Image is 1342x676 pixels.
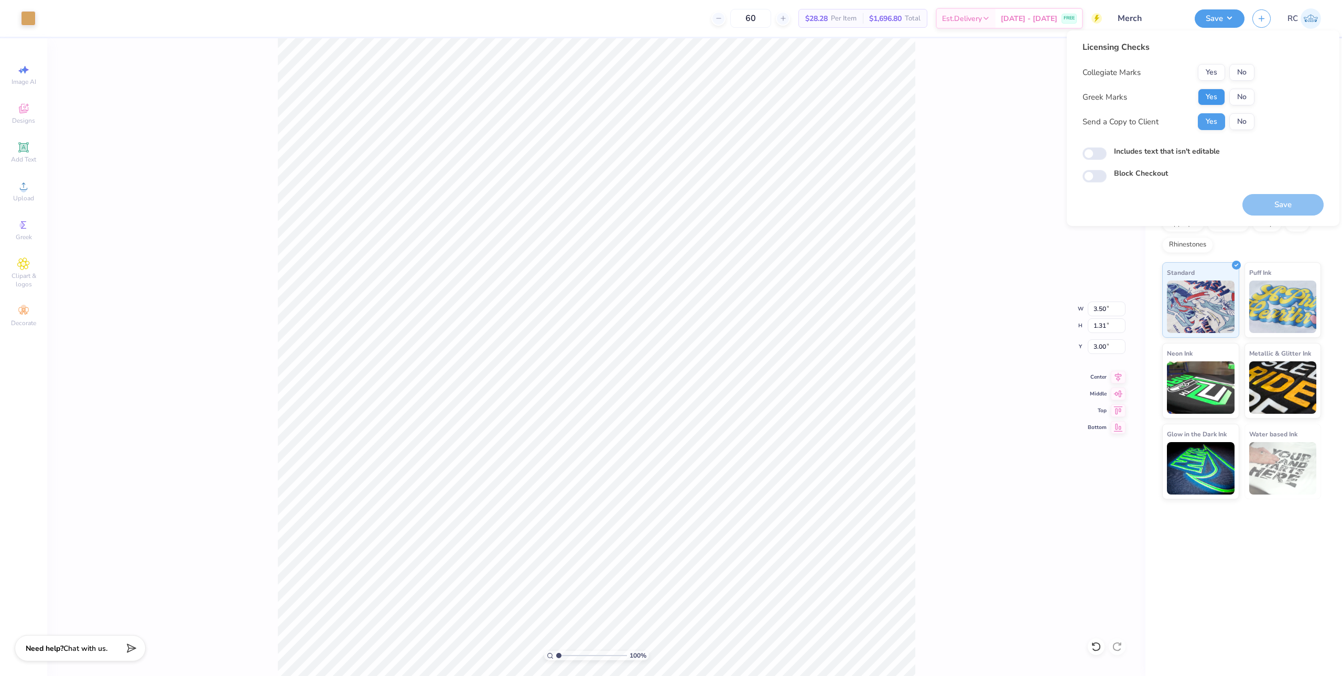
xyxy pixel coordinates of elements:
[1083,67,1141,79] div: Collegiate Marks
[1114,146,1220,157] label: Includes text that isn't editable
[1114,168,1168,179] label: Block Checkout
[1001,13,1057,24] span: [DATE] - [DATE]
[1083,41,1254,53] div: Licensing Checks
[1198,113,1225,130] button: Yes
[1167,361,1235,414] img: Neon Ink
[1167,442,1235,495] img: Glow in the Dark Ink
[1249,442,1317,495] img: Water based Ink
[16,233,32,241] span: Greek
[1249,348,1311,359] span: Metallic & Glitter Ink
[1088,390,1107,398] span: Middle
[12,78,36,86] span: Image AI
[1229,113,1254,130] button: No
[869,13,902,24] span: $1,696.80
[63,643,107,653] span: Chat with us.
[1198,89,1225,105] button: Yes
[1088,373,1107,381] span: Center
[5,272,42,288] span: Clipart & logos
[11,319,36,327] span: Decorate
[1162,237,1213,253] div: Rhinestones
[805,13,828,24] span: $28.28
[1195,9,1244,28] button: Save
[1167,348,1193,359] span: Neon Ink
[1167,281,1235,333] img: Standard
[1088,407,1107,414] span: Top
[1110,8,1187,29] input: Untitled Design
[12,116,35,125] span: Designs
[1229,89,1254,105] button: No
[1064,15,1075,22] span: FREE
[1249,267,1271,278] span: Puff Ink
[1249,281,1317,333] img: Puff Ink
[11,155,36,164] span: Add Text
[905,13,921,24] span: Total
[730,9,771,28] input: – –
[1301,8,1321,29] img: Rio Cabojoc
[1083,116,1159,128] div: Send a Copy to Client
[1229,64,1254,81] button: No
[1167,267,1195,278] span: Standard
[1249,361,1317,414] img: Metallic & Glitter Ink
[1083,91,1127,103] div: Greek Marks
[1287,13,1298,25] span: RC
[1249,428,1297,439] span: Water based Ink
[1088,424,1107,431] span: Bottom
[13,194,34,202] span: Upload
[942,13,982,24] span: Est. Delivery
[1287,8,1321,29] a: RC
[26,643,63,653] strong: Need help?
[630,651,646,660] span: 100 %
[831,13,857,24] span: Per Item
[1167,428,1227,439] span: Glow in the Dark Ink
[1198,64,1225,81] button: Yes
